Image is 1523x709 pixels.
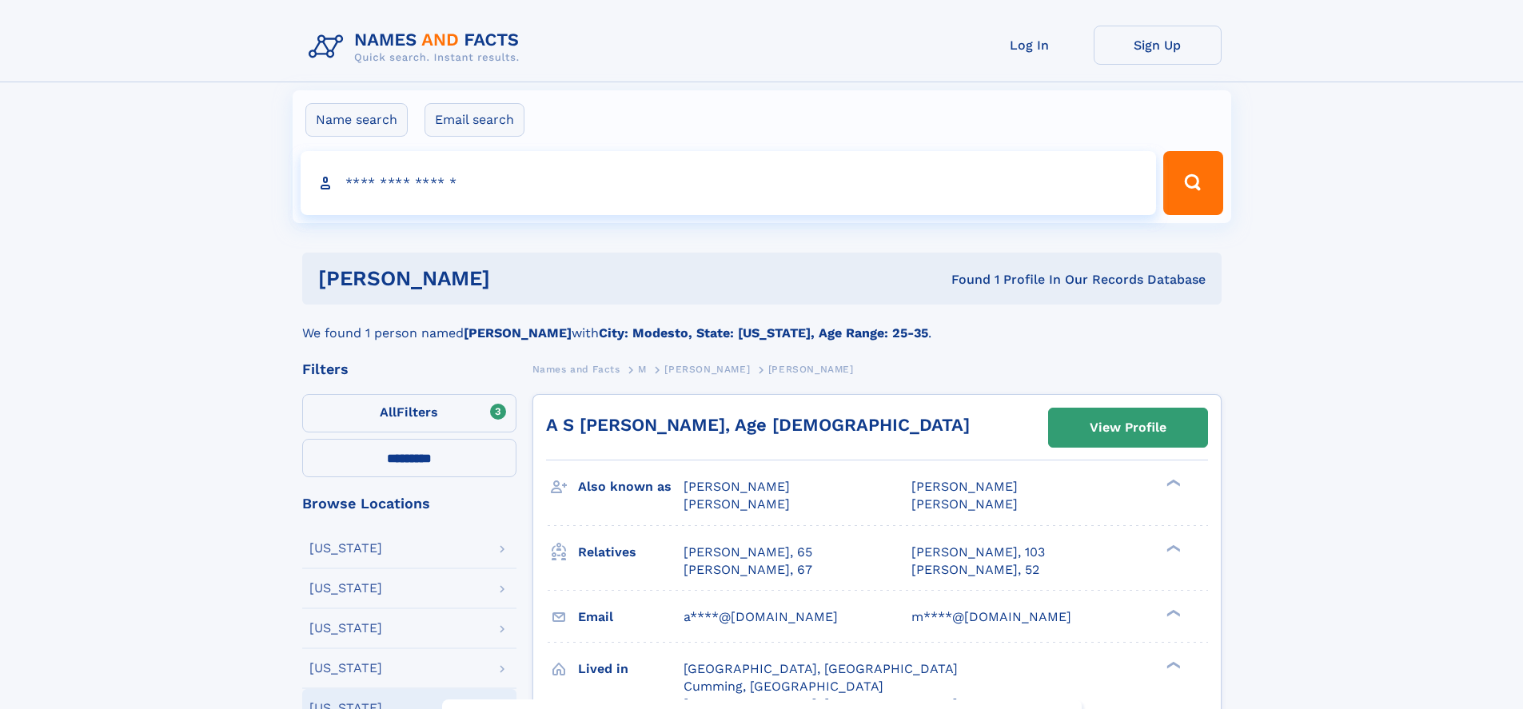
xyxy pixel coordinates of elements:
[302,394,516,432] label: Filters
[911,561,1039,579] a: [PERSON_NAME], 52
[578,603,684,631] h3: Email
[1094,26,1222,65] a: Sign Up
[684,479,790,494] span: [PERSON_NAME]
[309,662,382,675] div: [US_STATE]
[638,364,647,375] span: M
[309,542,382,555] div: [US_STATE]
[1049,408,1207,447] a: View Profile
[309,582,382,595] div: [US_STATE]
[1162,659,1182,670] div: ❯
[425,103,524,137] label: Email search
[380,404,397,420] span: All
[911,544,1045,561] a: [PERSON_NAME], 103
[684,496,790,512] span: [PERSON_NAME]
[684,544,812,561] a: [PERSON_NAME], 65
[302,496,516,511] div: Browse Locations
[638,359,647,379] a: M
[1162,607,1182,618] div: ❯
[911,496,1018,512] span: [PERSON_NAME]
[684,661,958,676] span: [GEOGRAPHIC_DATA], [GEOGRAPHIC_DATA]
[664,364,750,375] span: [PERSON_NAME]
[1162,478,1182,488] div: ❯
[684,679,883,694] span: Cumming, [GEOGRAPHIC_DATA]
[464,325,572,341] b: [PERSON_NAME]
[546,415,970,435] a: A S [PERSON_NAME], Age [DEMOGRAPHIC_DATA]
[911,479,1018,494] span: [PERSON_NAME]
[599,325,928,341] b: City: Modesto, State: [US_STATE], Age Range: 25-35
[578,473,684,500] h3: Also known as
[305,103,408,137] label: Name search
[302,305,1222,343] div: We found 1 person named with .
[532,359,620,379] a: Names and Facts
[578,539,684,566] h3: Relatives
[966,26,1094,65] a: Log In
[1163,151,1222,215] button: Search Button
[684,561,812,579] a: [PERSON_NAME], 67
[301,151,1157,215] input: search input
[720,271,1206,289] div: Found 1 Profile In Our Records Database
[309,622,382,635] div: [US_STATE]
[1162,543,1182,553] div: ❯
[318,269,721,289] h1: [PERSON_NAME]
[302,26,532,69] img: Logo Names and Facts
[302,362,516,376] div: Filters
[1090,409,1166,446] div: View Profile
[768,364,854,375] span: [PERSON_NAME]
[578,655,684,683] h3: Lived in
[664,359,750,379] a: [PERSON_NAME]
